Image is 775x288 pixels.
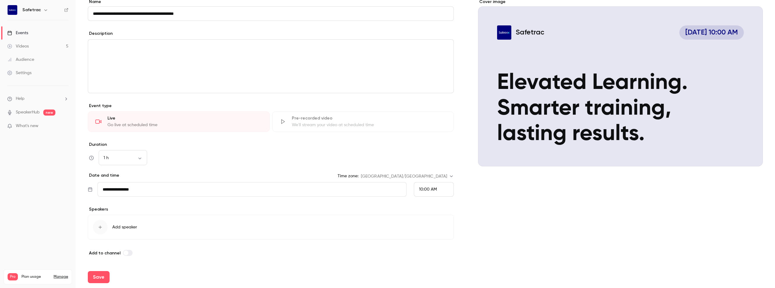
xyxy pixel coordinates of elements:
p: Date and time [88,172,119,178]
iframe: Noticeable Trigger [61,123,68,129]
a: SpeakerHub [16,109,40,116]
section: description [88,39,454,93]
button: Add speaker [88,215,454,240]
label: Time zone: [338,173,358,179]
span: Pro [8,273,18,280]
button: Save [88,271,110,283]
h6: Safetrac [22,7,41,13]
div: 1 h [99,155,147,161]
span: What's new [16,123,38,129]
label: Description [88,31,113,37]
li: help-dropdown-opener [7,96,68,102]
span: Plan usage [21,274,50,279]
span: Add speaker [112,224,137,230]
span: 10:00 AM [419,187,437,191]
div: Go live at scheduled time [107,122,262,128]
span: Help [16,96,25,102]
span: Add to channel [89,250,120,256]
div: From [414,182,454,197]
span: new [43,110,55,116]
div: Settings [7,70,31,76]
img: Safetrac [8,5,17,15]
div: [GEOGRAPHIC_DATA]/[GEOGRAPHIC_DATA] [361,173,454,179]
div: Videos [7,43,29,49]
div: Live [107,115,262,121]
div: Audience [7,57,34,63]
div: Pre-recorded video [292,115,447,121]
a: Manage [54,274,68,279]
div: editor [88,40,453,93]
div: Pre-recorded videoWe'll stream your video at scheduled time [272,111,454,132]
div: LiveGo live at scheduled time [88,111,270,132]
div: Events [7,30,28,36]
p: Speakers [88,206,454,212]
div: We'll stream your video at scheduled time [292,122,447,128]
p: Event type [88,103,454,109]
label: Duration [88,142,454,148]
